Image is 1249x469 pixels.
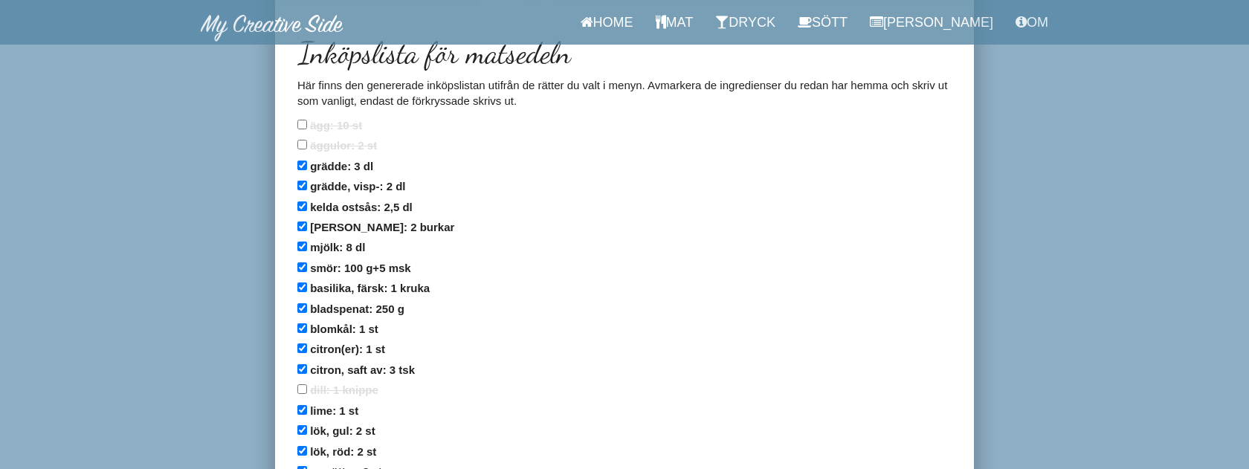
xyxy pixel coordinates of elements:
label: blomkål: 1 st [310,321,378,337]
label: mjölk: 8 dl [310,239,365,255]
label: citron, saft av: 3 tsk [310,362,415,378]
label: bladspenat: 250 g [310,301,404,317]
label: lök, röd: 2 st [310,444,376,459]
label: lök, gul: 2 st [310,423,375,439]
label: [PERSON_NAME]: 2 burkar [310,219,454,235]
label: smör: 100 g+5 msk [310,260,411,276]
img: MyCreativeSide [201,15,343,42]
label: kelda ostsås: 2,5 dl [310,199,413,215]
label: lime: 1 st [310,403,358,418]
p: Här finns den genererade inköpslistan utifrån de rätter du valt i menyn. Avmarkera de ingrediense... [297,77,952,109]
label: basilika, färsk: 1 kruka [310,280,430,296]
label: citron(er): 1 st [310,341,385,357]
label: dill: 1 knippe [310,382,378,398]
label: grädde: 3 dl [310,158,373,174]
label: ägg: 10 st [310,117,362,133]
label: äggulor: 2 st [310,138,377,153]
label: grädde, visp-: 2 dl [310,178,405,194]
h2: Inköpslista för matsedeln [297,36,952,69]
